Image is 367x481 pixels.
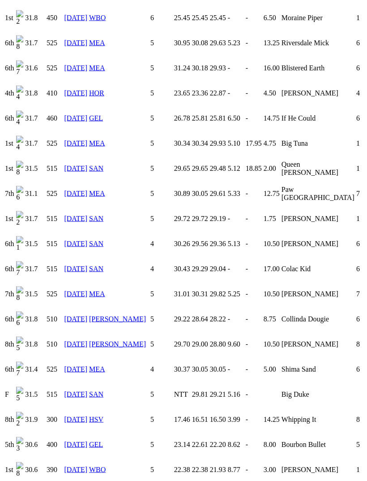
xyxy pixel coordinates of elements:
[174,106,191,130] td: 26.78
[46,232,63,256] td: 515
[245,407,262,432] td: -
[16,236,23,251] img: 1
[25,182,45,206] td: 31.1
[150,433,173,457] td: 5
[64,340,87,348] a: [DATE]
[192,81,209,105] td: 23.36
[64,89,87,97] a: [DATE]
[150,282,173,306] td: 5
[46,6,63,30] td: 450
[209,156,226,181] td: 29.48
[64,416,87,423] a: [DATE]
[192,106,209,130] td: 25.81
[174,156,191,181] td: 29.65
[209,31,226,55] td: 29.63
[25,81,45,105] td: 31.8
[209,282,226,306] td: 29.82
[150,232,173,256] td: 4
[4,106,15,130] td: 6th
[227,106,244,130] td: 6.50
[263,282,280,306] td: 10.50
[356,332,361,356] td: 8
[150,6,173,30] td: 6
[64,190,87,197] a: [DATE]
[89,89,104,97] a: HOR
[150,156,173,181] td: 5
[16,111,23,126] img: 4
[4,56,15,80] td: 6th
[356,156,361,181] td: 1
[46,357,63,381] td: 525
[356,232,361,256] td: 6
[150,106,173,130] td: 5
[89,290,105,298] a: MEA
[209,307,226,331] td: 28.22
[209,357,226,381] td: 30.05
[281,6,355,30] td: Moraine Piper
[89,466,106,473] a: WBO
[25,207,45,231] td: 31.7
[150,307,173,331] td: 5
[89,64,105,72] a: MEA
[209,81,226,105] td: 22.87
[89,14,106,22] a: WBO
[227,56,244,80] td: -
[25,131,45,156] td: 31.7
[89,340,146,348] a: [PERSON_NAME]
[64,39,87,47] a: [DATE]
[16,61,23,76] img: 7
[150,31,173,55] td: 5
[89,365,105,373] a: MEA
[25,407,45,432] td: 31.9
[4,357,15,381] td: 6th
[209,182,226,206] td: 29.61
[46,282,63,306] td: 525
[263,56,280,80] td: 16.00
[227,31,244,55] td: 5.23
[281,156,355,181] td: Queen [PERSON_NAME]
[227,6,244,30] td: -
[192,232,209,256] td: 29.56
[64,139,87,147] a: [DATE]
[281,407,355,432] td: Whipping It
[174,182,191,206] td: 30.89
[356,433,361,457] td: 5
[150,357,173,381] td: 4
[4,6,15,30] td: 1st
[46,182,63,206] td: 525
[174,81,191,105] td: 23.65
[192,182,209,206] td: 30.05
[4,307,15,331] td: 6th
[209,257,226,281] td: 29.04
[174,307,191,331] td: 29.22
[174,207,191,231] td: 29.72
[281,131,355,156] td: Big Tuna
[64,390,87,398] a: [DATE]
[263,31,280,55] td: 13.25
[227,81,244,105] td: -
[25,382,45,407] td: 31.5
[192,6,209,30] td: 25.45
[281,106,355,130] td: If He Could
[16,10,23,26] img: 2
[4,156,15,181] td: 1st
[25,307,45,331] td: 31.8
[16,312,23,327] img: 6
[356,407,361,432] td: 8
[46,307,63,331] td: 510
[46,31,63,55] td: 525
[174,407,191,432] td: 17.46
[16,362,23,377] img: 7
[174,357,191,381] td: 30.37
[4,282,15,306] td: 7th
[245,106,262,130] td: -
[64,466,87,473] a: [DATE]
[174,332,191,356] td: 29.70
[263,207,280,231] td: 1.75
[281,56,355,80] td: Blistered Earth
[263,106,280,130] td: 14.75
[263,357,280,381] td: 5.00
[25,31,45,55] td: 31.7
[89,215,103,222] a: SAN
[46,207,63,231] td: 515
